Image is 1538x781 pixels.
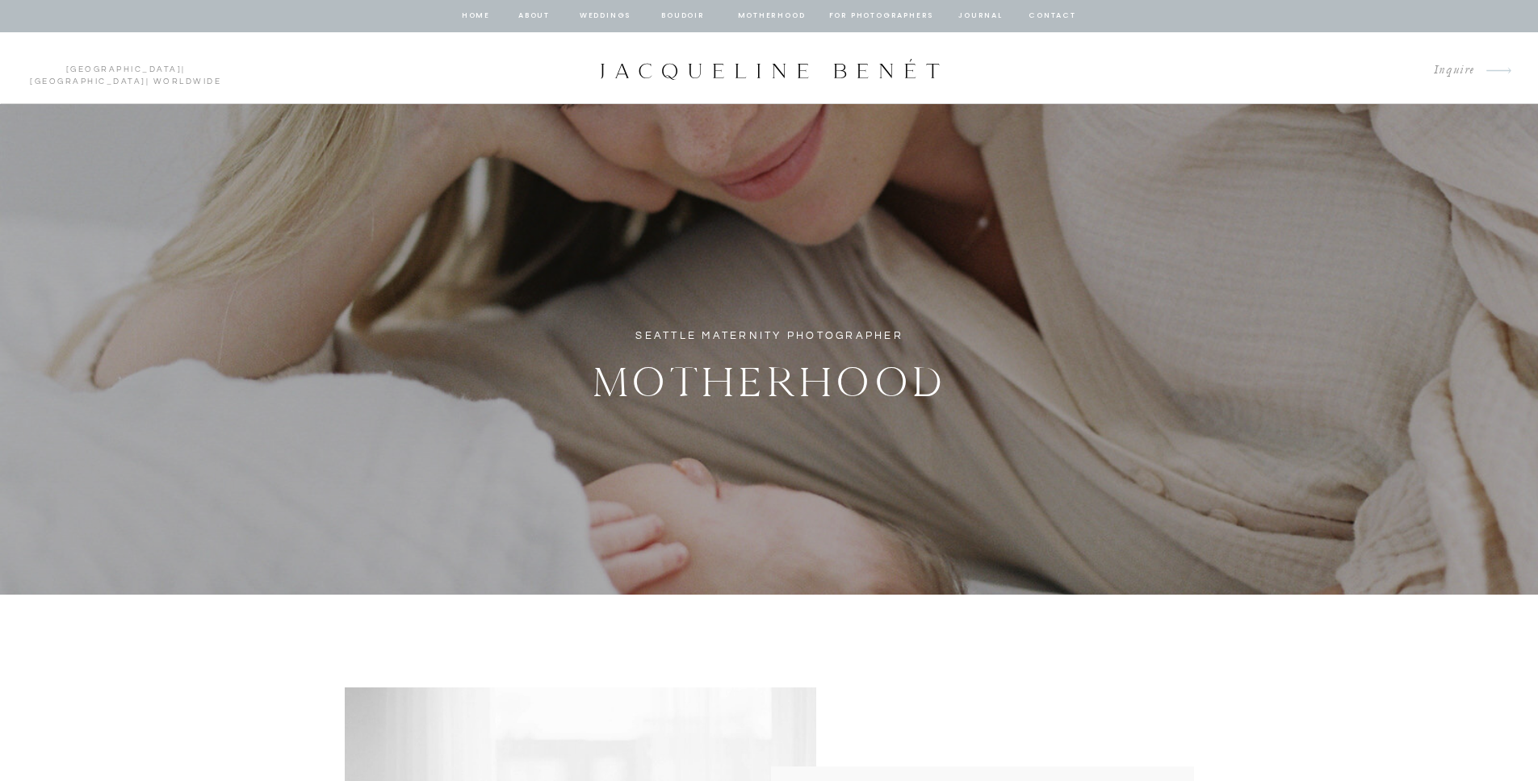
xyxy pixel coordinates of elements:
[512,349,1028,406] h2: Motherhood
[738,9,805,23] a: Motherhood
[1027,9,1079,23] a: contact
[66,65,182,73] a: [GEOGRAPHIC_DATA]
[660,9,706,23] a: BOUDOIR
[578,9,633,23] a: Weddings
[956,9,1006,23] a: journal
[619,327,920,345] h1: Seattle Maternity Photographer
[23,64,228,73] p: | | Worldwide
[829,9,934,23] a: for photographers
[1421,60,1475,81] a: Inquire
[30,77,146,86] a: [GEOGRAPHIC_DATA]
[518,9,551,23] a: about
[461,9,492,23] a: home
